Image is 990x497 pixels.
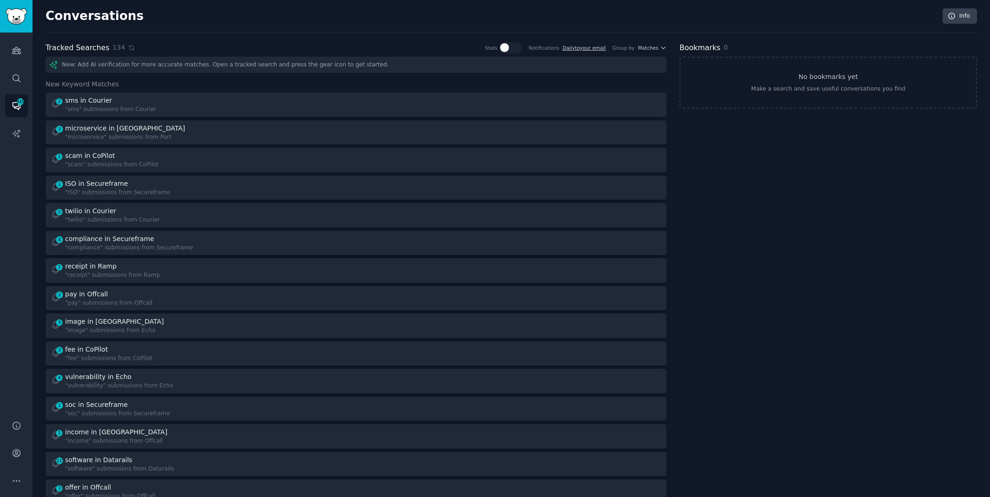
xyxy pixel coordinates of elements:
img: GummySearch logo [6,8,27,25]
a: 2pay in Offcall"pay" submissions from Offcall [46,286,667,311]
span: 1 [55,430,64,436]
a: 1soc in Secureframe"soc" submissions from Secureframe [46,397,667,421]
div: "image" submissions from Echo [65,327,165,335]
div: "receipt" submissions from Ramp [65,271,160,280]
span: 11 [55,458,64,464]
div: vulnerability in Echo [65,372,132,382]
div: image in [GEOGRAPHIC_DATA] [65,317,164,327]
div: "twilio" submissions from Courier [65,216,160,224]
div: Group by [612,45,634,51]
a: 1scam in CoPilot"scam" submissions from CoPilot [46,148,667,172]
a: Info [943,8,977,24]
span: 1 [55,402,64,409]
span: 1 [55,181,64,188]
div: "income" submissions from Offcall [65,437,169,445]
div: pay in Offcall [65,289,108,299]
div: microservice in [GEOGRAPHIC_DATA] [65,124,185,133]
div: "compliance" submissions from Secureframe [65,244,193,252]
div: Notifications [529,45,560,51]
h2: Conversations [46,9,144,24]
div: receipt in Ramp [65,262,117,271]
div: "scam" submissions from CoPilot [65,161,158,169]
div: compliance in Secureframe [65,234,154,244]
a: 2sms in Courier"sms" submissions from Courier [46,92,667,117]
div: "sms" submissions from Courier [65,105,156,114]
span: 3 [55,485,64,491]
span: Matches [638,45,659,51]
div: "software" submissions from Datarails [65,465,174,473]
div: New: Add AI verification for more accurate matches. Open a tracked search and press the gear icon... [46,57,667,73]
span: 0 [724,44,728,51]
h2: Tracked Searches [46,42,109,54]
div: offer in Offcall [65,483,111,492]
span: 2 [55,98,64,105]
div: software in Datarails [65,455,132,465]
a: Dailytoyour email [562,45,606,51]
div: Make a search and save useful conversations you find [751,85,905,93]
a: 1income in [GEOGRAPHIC_DATA]"income" submissions from Offcall [46,424,667,449]
span: New Keyword Matches [46,79,119,89]
div: fee in CoPilot [65,345,108,354]
span: 1 [55,264,64,270]
div: twilio in Courier [65,206,116,216]
div: soc in Secureframe [65,400,128,410]
a: 3fee in CoPilot"fee" submissions from CoPilot [46,341,667,366]
a: 1ISO in Secureframe"ISO" submissions from Secureframe [46,176,667,200]
a: 341 [5,94,28,117]
div: "fee" submissions from CoPilot [65,354,152,363]
h3: No bookmarks yet [799,72,858,82]
div: income in [GEOGRAPHIC_DATA] [65,427,167,437]
a: 1receipt in Ramp"receipt" submissions from Ramp [46,258,667,283]
div: sms in Courier [65,96,112,105]
div: "soc" submissions from Secureframe [65,410,170,418]
a: No bookmarks yetMake a search and save useful conversations you find [680,57,977,109]
a: 2twilio in Courier"twilio" submissions from Courier [46,203,667,228]
div: scam in CoPilot [65,151,115,161]
div: Stats [485,45,497,51]
div: "vulnerability" submissions from Echo [65,382,173,390]
div: "ISO" submissions from Secureframe [65,189,170,197]
span: 3 [55,126,64,132]
span: 2 [55,292,64,298]
div: ISO in Secureframe [65,179,128,189]
span: 4 [55,236,64,243]
span: 1 [55,153,64,160]
button: Matches [638,45,667,51]
span: 3 [55,319,64,326]
span: 3 [55,347,64,353]
a: 3image in [GEOGRAPHIC_DATA]"image" submissions from Echo [46,314,667,338]
span: 2 [55,209,64,215]
a: 11software in Datarails"software" submissions from Datarails [46,452,667,477]
span: 4 [55,374,64,381]
div: "pay" submissions from Offcall [65,299,152,307]
span: 341 [16,98,25,105]
span: 134 [112,43,125,52]
h2: Bookmarks [680,42,720,54]
a: 4vulnerability in Echo"vulnerability" submissions from Echo [46,369,667,393]
a: 4compliance in Secureframe"compliance" submissions from Secureframe [46,231,667,255]
a: 3microservice in [GEOGRAPHIC_DATA]"microservice" submissions from Port [46,120,667,145]
div: "microservice" submissions from Port [65,133,187,142]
